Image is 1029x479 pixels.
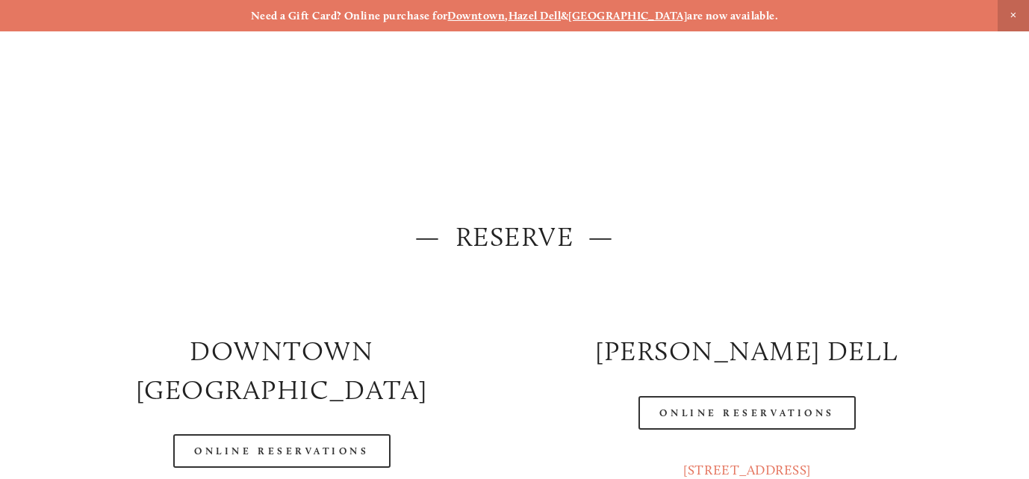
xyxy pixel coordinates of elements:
a: [GEOGRAPHIC_DATA] [568,9,687,22]
h2: [PERSON_NAME] DELL [527,332,967,370]
h2: Downtown [GEOGRAPHIC_DATA] [62,332,502,409]
strong: , [505,9,508,22]
a: Online Reservations [173,434,390,468]
a: Online Reservations [638,396,855,430]
a: Hazel Dell [509,9,562,22]
h2: — Reserve — [62,217,968,256]
strong: are now available. [687,9,778,22]
a: Downtown [447,9,505,22]
a: [STREET_ADDRESS] [683,462,811,478]
strong: Need a Gift Card? Online purchase for [251,9,448,22]
strong: & [561,9,568,22]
